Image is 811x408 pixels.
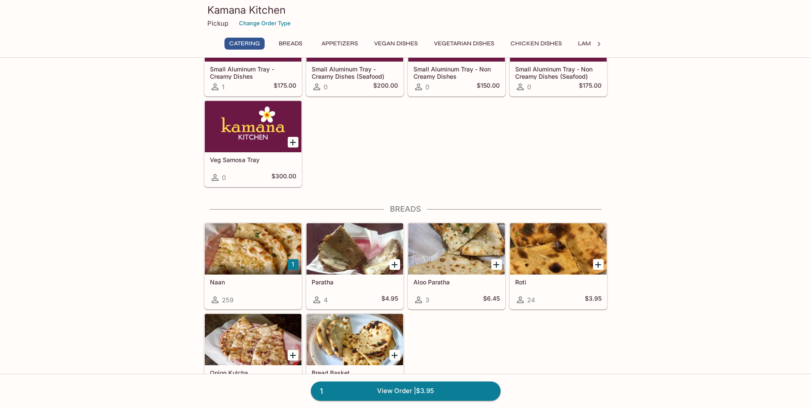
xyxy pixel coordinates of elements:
[210,369,296,376] h5: Onion Kulcha
[307,10,403,62] div: Small Aluminum Tray - Creamy Dishes (Seafood)
[204,223,302,309] a: Naan259
[288,137,298,148] button: Add Veg Samosa Tray
[413,65,500,80] h5: Small Aluminum Tray - Non Creamy Dishes
[585,295,602,305] h5: $3.95
[204,204,608,214] h4: Breads
[373,82,398,92] h5: $200.00
[306,223,404,309] a: Paratha4$4.95
[413,278,500,286] h5: Aloo Paratha
[204,313,302,400] a: Onion Kulcha5$4.95
[510,10,607,62] div: Small Aluminum Tray - Non Creamy Dishes (Seafood)
[205,223,301,275] div: Naan
[491,259,502,270] button: Add Aloo Paratha
[222,174,226,182] span: 0
[408,223,505,275] div: Aloo Paratha
[274,82,296,92] h5: $175.00
[210,65,296,80] h5: Small Aluminum Tray - Creamy Dishes
[271,172,296,183] h5: $300.00
[312,369,398,376] h5: Bread Basket
[408,10,505,62] div: Small Aluminum Tray - Non Creamy Dishes
[389,350,400,361] button: Add Bread Basket
[317,38,363,50] button: Appetizers
[306,313,404,400] a: Bread Basket18$11.99
[477,82,500,92] h5: $150.00
[515,65,602,80] h5: Small Aluminum Tray - Non Creamy Dishes (Seafood)
[510,223,607,275] div: Roti
[324,83,327,91] span: 0
[527,83,531,91] span: 0
[429,38,499,50] button: Vegetarian Dishes
[408,223,505,309] a: Aloo Paratha3$6.45
[425,83,429,91] span: 0
[210,156,296,163] h5: Veg Samosa Tray
[369,38,422,50] button: Vegan Dishes
[224,38,265,50] button: Catering
[483,295,500,305] h5: $6.45
[307,223,403,275] div: Paratha
[271,38,310,50] button: Breads
[506,38,566,50] button: Chicken Dishes
[312,65,398,80] h5: Small Aluminum Tray - Creamy Dishes (Seafood)
[204,101,302,187] a: Veg Samosa Tray0$300.00
[307,314,403,365] div: Bread Basket
[207,3,604,17] h3: Kamana Kitchen
[222,83,224,91] span: 1
[312,278,398,286] h5: Paratha
[205,101,301,152] div: Veg Samosa Tray
[288,350,298,361] button: Add Onion Kulcha
[210,278,296,286] h5: Naan
[311,381,501,400] a: 1View Order |$3.95
[593,259,604,270] button: Add Roti
[288,259,298,270] button: Add Naan
[527,296,535,304] span: 24
[205,10,301,62] div: Small Aluminum Tray - Creamy Dishes
[515,278,602,286] h5: Roti
[315,385,328,397] span: 1
[573,38,622,50] button: Lamb Dishes
[205,314,301,365] div: Onion Kulcha
[425,296,429,304] span: 3
[389,259,400,270] button: Add Paratha
[510,223,607,309] a: Roti24$3.95
[222,296,233,304] span: 259
[381,295,398,305] h5: $4.95
[207,19,228,27] p: Pickup
[579,82,602,92] h5: $175.00
[324,296,328,304] span: 4
[235,17,295,30] button: Change Order Type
